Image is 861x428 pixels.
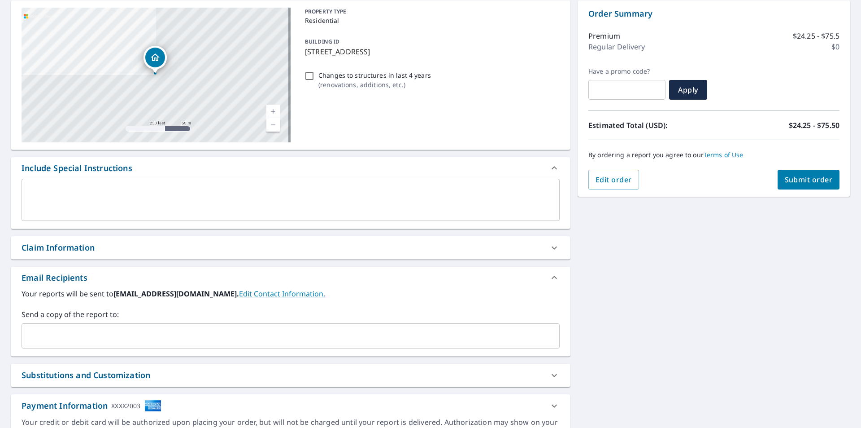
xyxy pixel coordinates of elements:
p: $0 [831,41,839,52]
div: Payment Information [22,400,161,412]
div: XXXX2003 [111,400,140,412]
button: Edit order [588,170,639,190]
div: Substitutions and Customization [11,364,570,387]
div: Dropped pin, building 1, Residential property, 2109 W Silverleaf Ct Addison, IL 60101 [143,46,167,74]
label: Your reports will be sent to [22,288,560,299]
p: Order Summary [588,8,839,20]
div: Include Special Instructions [22,162,132,174]
p: Premium [588,31,620,41]
div: Email Recipients [11,267,570,288]
p: [STREET_ADDRESS] [305,46,556,57]
a: EditContactInfo [239,289,325,299]
img: cardImage [144,400,161,412]
div: Payment InformationXXXX2003cardImage [11,394,570,417]
a: Current Level 17, Zoom In [266,105,280,118]
p: Residential [305,16,556,25]
p: Changes to structures in last 4 years [318,71,431,80]
div: Email Recipients [22,272,87,284]
span: Apply [676,85,700,95]
label: Have a promo code? [588,67,665,75]
span: Submit order [785,175,833,185]
span: Edit order [596,175,632,185]
button: Submit order [778,170,840,190]
p: ( renovations, additions, etc. ) [318,80,431,89]
p: BUILDING ID [305,38,339,45]
p: Estimated Total (USD): [588,120,714,131]
p: $24.25 - $75.50 [789,120,839,131]
p: Regular Delivery [588,41,645,52]
label: Send a copy of the report to: [22,309,560,320]
div: Substitutions and Customization [22,369,150,381]
button: Apply [669,80,707,100]
div: Include Special Instructions [11,157,570,179]
div: Claim Information [22,242,95,254]
p: By ordering a report you agree to our [588,151,839,159]
a: Current Level 17, Zoom Out [266,118,280,132]
p: PROPERTY TYPE [305,8,556,16]
b: [EMAIL_ADDRESS][DOMAIN_NAME]. [113,289,239,299]
div: Claim Information [11,236,570,259]
p: $24.25 - $75.5 [793,31,839,41]
a: Terms of Use [704,150,744,159]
